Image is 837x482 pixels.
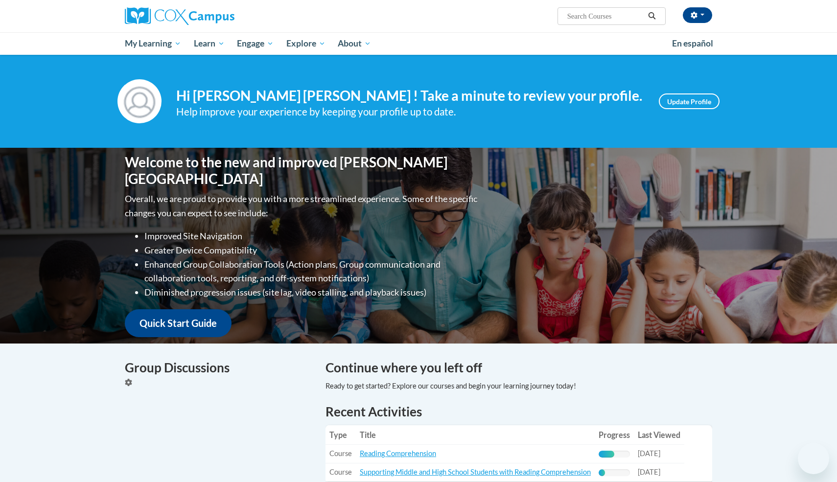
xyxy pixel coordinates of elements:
img: Cox Campus [125,7,234,25]
a: Cox Campus [125,7,311,25]
button: Account Settings [683,7,712,23]
button: Search [645,10,659,22]
a: Learn [187,32,231,55]
span: About [338,38,371,49]
span: En español [672,38,713,48]
li: Enhanced Group Collaboration Tools (Action plans, Group communication and collaboration tools, re... [144,257,480,286]
span: Course [329,468,352,476]
th: Type [325,425,356,445]
h4: Continue where you left off [325,358,712,377]
th: Last Viewed [634,425,684,445]
h1: Recent Activities [325,403,712,420]
a: Explore [280,32,332,55]
span: [DATE] [638,468,660,476]
span: Explore [286,38,325,49]
h4: Hi [PERSON_NAME] [PERSON_NAME] ! Take a minute to review your profile. [176,88,644,104]
h4: Group Discussions [125,358,311,377]
iframe: Button to launch messaging window [798,443,829,474]
a: Reading Comprehension [360,449,436,458]
div: Progress, % [599,469,605,476]
a: En español [666,33,720,54]
li: Greater Device Compatibility [144,243,480,257]
a: Update Profile [659,93,720,109]
h1: Welcome to the new and improved [PERSON_NAME][GEOGRAPHIC_DATA] [125,154,480,187]
img: Profile Image [117,79,162,123]
div: Help improve your experience by keeping your profile up to date. [176,104,644,120]
span: My Learning [125,38,181,49]
p: Overall, we are proud to provide you with a more streamlined experience. Some of the specific cha... [125,192,480,220]
a: My Learning [118,32,187,55]
a: Supporting Middle and High School Students with Reading Comprehension [360,468,591,476]
li: Diminished progression issues (site lag, video stalling, and playback issues) [144,285,480,299]
div: Progress, % [599,451,614,458]
li: Improved Site Navigation [144,229,480,243]
span: Course [329,449,352,458]
a: About [332,32,378,55]
span: [DATE] [638,449,660,458]
th: Title [356,425,595,445]
a: Engage [231,32,280,55]
div: Main menu [110,32,727,55]
span: Engage [237,38,274,49]
span: Learn [194,38,225,49]
a: Quick Start Guide [125,309,232,337]
th: Progress [595,425,634,445]
input: Search Courses [566,10,645,22]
